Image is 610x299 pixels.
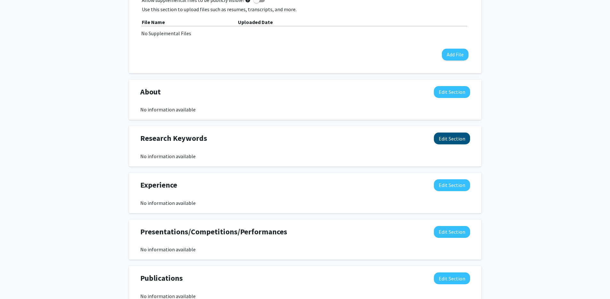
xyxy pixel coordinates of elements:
[140,272,183,284] span: Publications
[442,49,468,61] button: Add File
[140,226,287,238] span: Presentations/Competitions/Performances
[434,226,470,238] button: Edit Presentations/Competitions/Performances
[140,106,470,113] div: No information available
[140,246,470,253] div: No information available
[142,19,165,25] b: File Name
[434,133,470,144] button: Edit Research Keywords
[5,270,27,294] iframe: Chat
[140,152,470,160] div: No information available
[140,179,177,191] span: Experience
[142,5,468,13] p: Use this section to upload files such as resumes, transcripts, and more.
[140,133,207,144] span: Research Keywords
[434,179,470,191] button: Edit Experience
[238,19,273,25] b: Uploaded Date
[140,86,161,98] span: About
[434,86,470,98] button: Edit About
[140,199,470,207] div: No information available
[434,272,470,284] button: Edit Publications
[141,29,469,37] div: No Supplemental Files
